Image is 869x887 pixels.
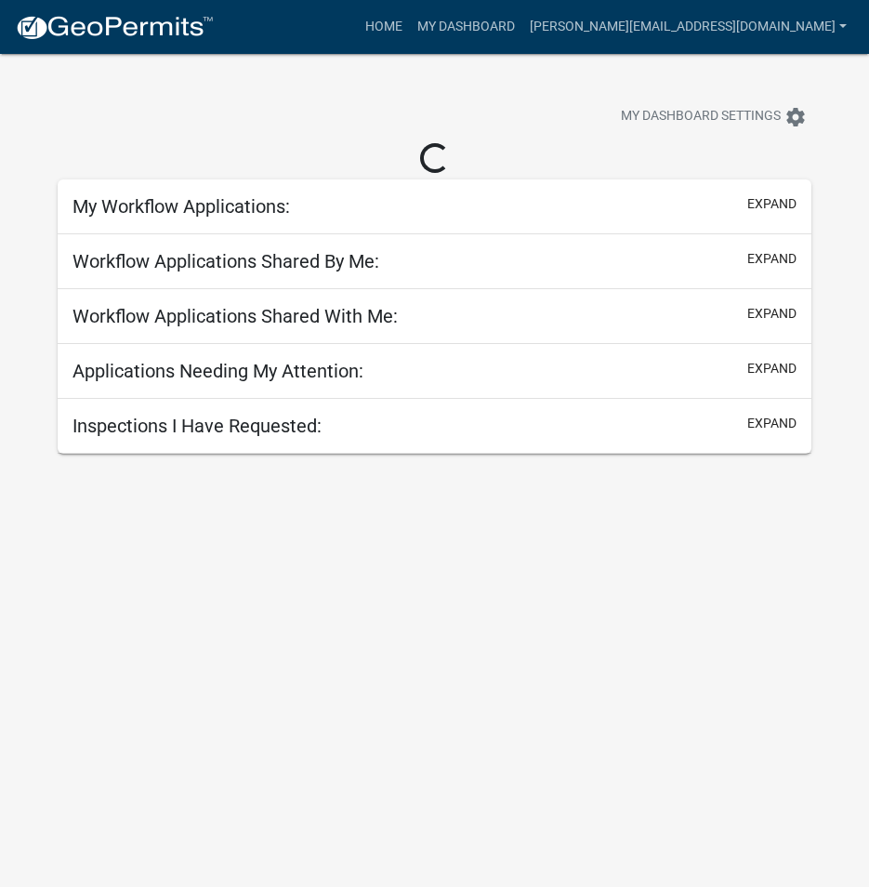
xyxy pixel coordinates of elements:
[747,359,797,378] button: expand
[747,194,797,214] button: expand
[747,414,797,433] button: expand
[72,360,363,382] h5: Applications Needing My Attention:
[410,9,522,45] a: My Dashboard
[522,9,854,45] a: [PERSON_NAME][EMAIL_ADDRESS][DOMAIN_NAME]
[747,304,797,324] button: expand
[72,195,290,218] h5: My Workflow Applications:
[621,106,781,128] span: My Dashboard Settings
[72,305,398,327] h5: Workflow Applications Shared With Me:
[72,250,379,272] h5: Workflow Applications Shared By Me:
[606,99,822,135] button: My Dashboard Settingssettings
[72,415,322,437] h5: Inspections I Have Requested:
[784,106,807,128] i: settings
[358,9,410,45] a: Home
[747,249,797,269] button: expand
